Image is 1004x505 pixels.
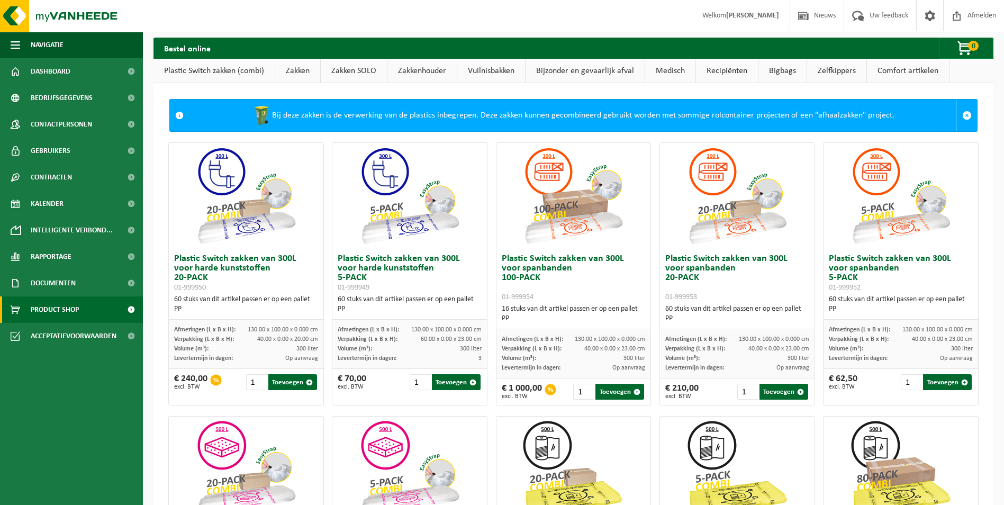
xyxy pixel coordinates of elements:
[31,164,72,191] span: Contracten
[31,323,116,349] span: Acceptatievoorwaarden
[848,143,954,249] img: 01-999952
[338,374,366,390] div: € 70,00
[174,254,318,292] h3: Plastic Switch zakken van 300L voor harde kunststoffen 20-PACK
[956,100,977,131] a: Sluit melding
[387,59,457,83] a: Zakkenhouder
[665,346,725,352] span: Verpakking (L x B x H):
[807,59,866,83] a: Zelfkippers
[684,143,790,249] img: 01-999953
[502,254,646,302] h3: Plastic Switch zakken van 300L voor spanbanden 100-PACK
[502,346,562,352] span: Verpakking (L x B x H):
[31,138,70,164] span: Gebruikers
[502,365,560,371] span: Levertermijn in dagen:
[623,355,645,362] span: 300 liter
[189,100,956,131] div: Bij deze zakken is de verwerking van de plastics inbegrepen. Deze zakken kunnen gecombineerd gebr...
[338,346,372,352] span: Volume (m³):
[829,327,890,333] span: Afmetingen (L x B x H):
[665,336,727,342] span: Afmetingen (L x B x H):
[338,384,366,390] span: excl. BTW
[502,355,536,362] span: Volume (m³):
[739,336,809,342] span: 130.00 x 100.00 x 0.000 cm
[502,293,533,301] span: 01-999954
[867,59,949,83] a: Comfort artikelen
[665,384,699,400] div: € 210,00
[829,374,857,390] div: € 62,50
[31,32,64,58] span: Navigatie
[31,217,113,244] span: Intelligente verbond...
[788,355,809,362] span: 300 liter
[285,355,318,362] span: Op aanvraag
[829,254,973,292] h3: Plastic Switch zakken van 300L voor spanbanden 5-PACK
[737,384,758,400] input: 1
[776,365,809,371] span: Op aanvraag
[174,284,206,292] span: 01-999950
[502,384,542,400] div: € 1 000,00
[696,59,758,83] a: Recipiënten
[357,143,463,249] img: 01-999949
[31,244,71,270] span: Rapportage
[338,304,482,314] div: PP
[411,327,482,333] span: 130.00 x 100.00 x 0.000 cm
[573,384,594,400] input: 1
[829,346,863,352] span: Volume (m³):
[912,336,973,342] span: 40.00 x 0.00 x 23.00 cm
[432,374,481,390] button: Toevoegen
[502,314,646,323] div: PP
[268,374,317,390] button: Toevoegen
[174,336,234,342] span: Verpakking (L x B x H):
[251,105,272,126] img: WB-0240-HPE-GN-50.png
[257,336,318,342] span: 40.00 x 0.00 x 20.00 cm
[759,384,808,400] button: Toevoegen
[338,336,397,342] span: Verpakking (L x B x H):
[153,59,275,83] a: Plastic Switch zakken (combi)
[321,59,387,83] a: Zakken SOLO
[829,295,973,314] div: 60 stuks van dit artikel passen er op een pallet
[174,327,236,333] span: Afmetingen (L x B x H):
[901,374,922,390] input: 1
[248,327,318,333] span: 130.00 x 100.00 x 0.000 cm
[939,38,992,59] button: 0
[612,365,645,371] span: Op aanvraag
[275,59,320,83] a: Zakken
[940,355,973,362] span: Op aanvraag
[829,355,888,362] span: Levertermijn in dagen:
[457,59,525,83] a: Vuilnisbakken
[829,336,889,342] span: Verpakking (L x B x H):
[829,284,861,292] span: 01-999952
[665,293,697,301] span: 01-999953
[31,85,93,111] span: Bedrijfsgegevens
[665,254,809,302] h3: Plastic Switch zakken van 300L voor spanbanden 20-PACK
[478,355,482,362] span: 3
[726,12,779,20] strong: [PERSON_NAME]
[902,327,973,333] span: 130.00 x 100.00 x 0.000 cm
[421,336,482,342] span: 60.00 x 0.00 x 23.00 cm
[645,59,695,83] a: Medisch
[174,295,318,314] div: 60 stuks van dit artikel passen er op een pallet
[758,59,807,83] a: Bigbags
[575,336,645,342] span: 130.00 x 100.00 x 0.000 cm
[174,304,318,314] div: PP
[665,355,700,362] span: Volume (m³):
[193,143,299,249] img: 01-999950
[829,304,973,314] div: PP
[665,365,724,371] span: Levertermijn in dagen:
[31,270,76,296] span: Documenten
[174,355,233,362] span: Levertermijn in dagen:
[665,393,699,400] span: excl. BTW
[520,143,626,249] img: 01-999954
[338,355,396,362] span: Levertermijn in dagen:
[460,346,482,352] span: 300 liter
[153,38,221,58] h2: Bestel online
[410,374,431,390] input: 1
[338,254,482,292] h3: Plastic Switch zakken van 300L voor harde kunststoffen 5-PACK
[584,346,645,352] span: 40.00 x 0.00 x 23.00 cm
[665,314,809,323] div: PP
[174,384,207,390] span: excl. BTW
[174,374,207,390] div: € 240,00
[338,284,369,292] span: 01-999949
[923,374,972,390] button: Toevoegen
[174,346,209,352] span: Volume (m³):
[338,295,482,314] div: 60 stuks van dit artikel passen er op een pallet
[526,59,645,83] a: Bijzonder en gevaarlijk afval
[665,304,809,323] div: 60 stuks van dit artikel passen er op een pallet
